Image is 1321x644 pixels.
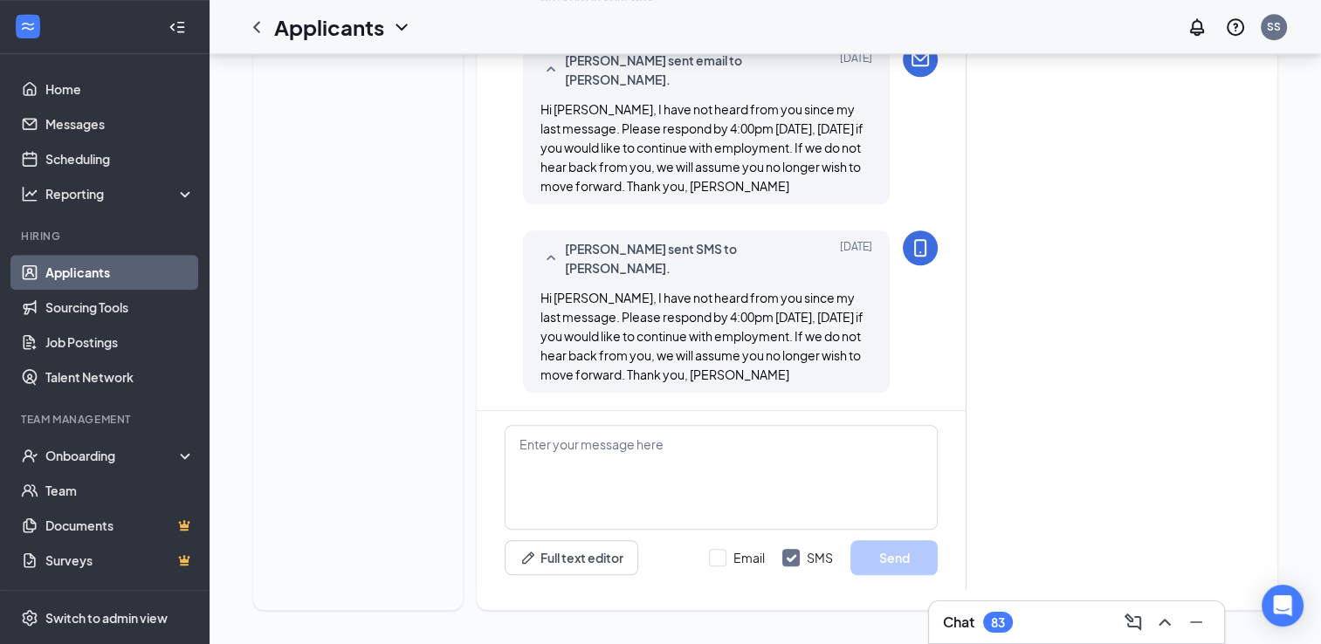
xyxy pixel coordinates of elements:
[274,12,384,42] h1: Applicants
[850,540,938,575] button: Send
[1186,612,1207,633] svg: Minimize
[1225,17,1246,38] svg: QuestionInfo
[45,447,180,464] div: Onboarding
[45,185,196,202] div: Reporting
[910,237,931,258] svg: MobileSms
[991,615,1005,630] div: 83
[1123,612,1144,633] svg: ComposeMessage
[21,185,38,202] svg: Analysis
[21,229,191,243] div: Hiring
[1182,608,1210,636] button: Minimize
[45,325,195,360] a: Job Postings
[45,141,195,176] a: Scheduling
[840,51,872,89] span: [DATE]
[391,17,412,38] svg: ChevronDown
[21,609,38,627] svg: Settings
[45,609,168,627] div: Switch to admin view
[1151,608,1179,636] button: ChevronUp
[540,290,863,382] span: Hi [PERSON_NAME], I have not heard from you since my last message. Please respond by 4:00pm [DATE...
[45,72,195,106] a: Home
[840,239,872,277] span: [DATE]
[1262,585,1304,627] div: Open Intercom Messenger
[45,543,195,578] a: SurveysCrown
[1119,608,1147,636] button: ComposeMessage
[169,18,186,36] svg: Collapse
[45,290,195,325] a: Sourcing Tools
[45,473,195,508] a: Team
[246,17,267,38] svg: ChevronLeft
[45,255,195,290] a: Applicants
[540,248,561,269] svg: SmallChevronUp
[565,239,794,277] span: [PERSON_NAME] sent SMS to [PERSON_NAME].
[21,412,191,427] div: Team Management
[45,508,195,543] a: DocumentsCrown
[540,59,561,80] svg: SmallChevronUp
[505,540,638,575] button: Full text editorPen
[45,360,195,394] a: Talent Network
[910,49,931,70] svg: Email
[1187,17,1207,38] svg: Notifications
[540,101,863,194] span: Hi [PERSON_NAME], I have not heard from you since my last message. Please respond by 4:00pm [DATE...
[943,613,974,632] h3: Chat
[1267,19,1281,34] div: SS
[1154,612,1175,633] svg: ChevronUp
[21,447,38,464] svg: UserCheck
[565,51,794,89] span: [PERSON_NAME] sent email to [PERSON_NAME].
[19,17,37,35] svg: WorkstreamLogo
[519,549,537,566] svg: Pen
[45,106,195,141] a: Messages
